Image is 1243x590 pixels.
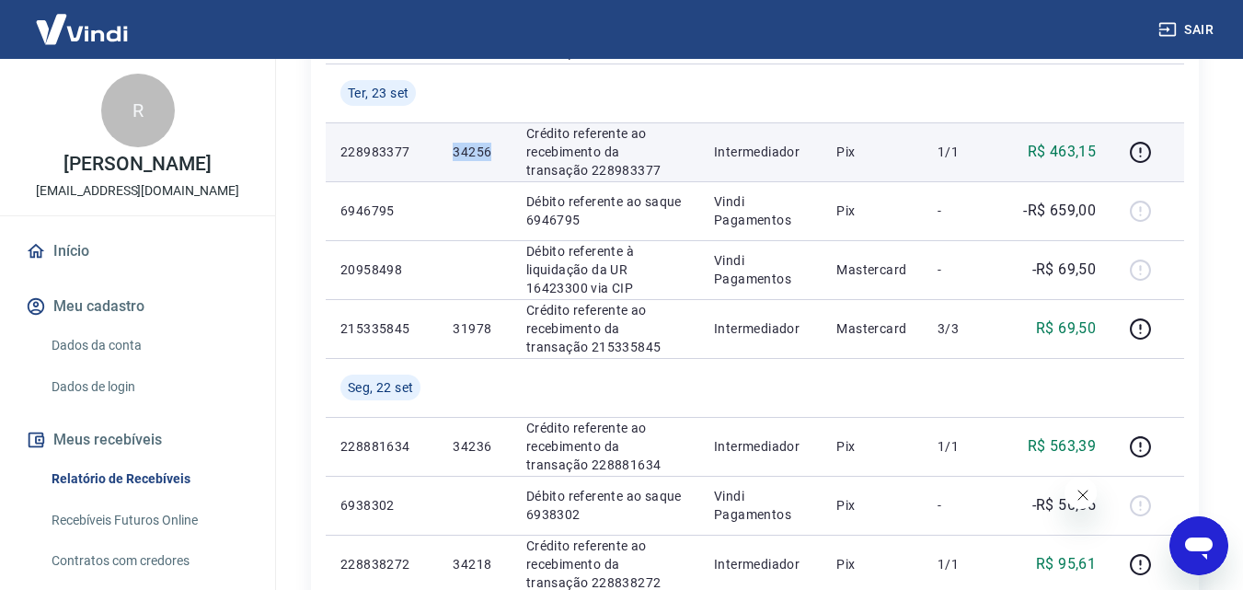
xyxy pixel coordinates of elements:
p: 20958498 [340,260,423,279]
p: Vindi Pagamentos [714,192,807,229]
p: - [938,260,992,279]
a: Recebíveis Futuros Online [44,502,253,539]
p: Mastercard [836,319,908,338]
p: - [938,202,992,220]
p: 1/1 [938,143,992,161]
p: -R$ 659,00 [1023,200,1096,222]
p: [PERSON_NAME] [63,155,211,174]
span: Ter, 23 set [348,84,409,102]
p: 34236 [453,437,496,456]
p: Intermediador [714,437,807,456]
a: Contratos com credores [44,542,253,580]
p: 6938302 [340,496,423,515]
p: Mastercard [836,260,908,279]
p: Crédito referente ao recebimento da transação 228881634 [526,419,685,474]
p: Débito referente ao saque 6946795 [526,192,685,229]
p: Pix [836,496,908,515]
p: Pix [836,437,908,456]
p: R$ 563,39 [1028,435,1097,457]
p: R$ 95,61 [1036,553,1096,575]
a: Início [22,231,253,272]
p: R$ 69,50 [1036,318,1096,340]
p: Débito referente à liquidação da UR 16423300 via CIP [526,242,685,297]
p: 3/3 [938,319,992,338]
span: Olá! Precisa de ajuda? [11,13,155,28]
iframe: Botão para abrir a janela de mensagens [1169,516,1228,575]
p: 34218 [453,555,496,573]
p: 1/1 [938,437,992,456]
a: Relatório de Recebíveis [44,460,253,498]
button: Meus recebíveis [22,420,253,460]
p: 6946795 [340,202,423,220]
button: Sair [1155,13,1221,47]
button: Meu cadastro [22,286,253,327]
p: Intermediador [714,319,807,338]
p: Crédito referente ao recebimento da transação 215335845 [526,301,685,356]
p: 228983377 [340,143,423,161]
p: Débito referente ao saque 6938302 [526,487,685,524]
p: -R$ 69,50 [1032,259,1097,281]
p: 228881634 [340,437,423,456]
p: Pix [836,143,908,161]
p: - [938,496,992,515]
p: Crédito referente ao recebimento da transação 228983377 [526,124,685,179]
img: Vindi [22,1,142,57]
p: 215335845 [340,319,423,338]
iframe: Fechar mensagem [1065,477,1097,509]
p: Intermediador [714,143,807,161]
div: R [101,74,175,147]
p: -R$ 56,55 [1032,494,1097,516]
p: 1/1 [938,555,992,573]
p: 228838272 [340,555,423,573]
p: Vindi Pagamentos [714,487,807,524]
p: 34256 [453,143,496,161]
p: Pix [836,202,908,220]
p: [EMAIL_ADDRESS][DOMAIN_NAME] [36,181,239,201]
a: Dados da conta [44,327,253,364]
p: Intermediador [714,555,807,573]
p: Pix [836,555,908,573]
span: Seg, 22 set [348,378,413,397]
p: 31978 [453,319,496,338]
a: Dados de login [44,368,253,406]
p: Vindi Pagamentos [714,251,807,288]
p: R$ 463,15 [1028,141,1097,163]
